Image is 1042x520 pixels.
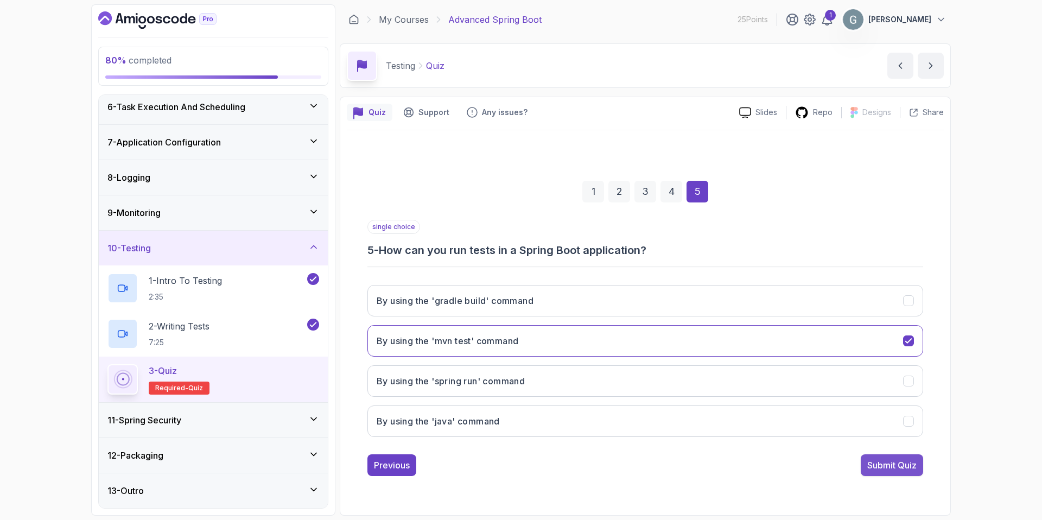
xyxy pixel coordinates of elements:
[99,231,328,265] button: 10-Testing
[107,414,181,427] h3: 11 - Spring Security
[107,100,245,113] h3: 6 - Task Execution And Scheduling
[107,319,319,349] button: 2-Writing Tests7:25
[374,459,410,472] div: Previous
[379,13,429,26] a: My Courses
[738,14,768,25] p: 25 Points
[347,104,392,121] button: quiz button
[99,473,328,508] button: 13-Outro
[660,181,682,202] div: 4
[482,107,528,118] p: Any issues?
[98,11,242,29] a: Dashboard
[107,364,319,395] button: 3-QuizRequired-quiz
[377,294,533,307] h3: By using the 'gradle build' command
[188,384,203,392] span: quiz
[105,55,126,66] span: 80 %
[107,206,161,219] h3: 9 - Monitoring
[149,320,209,333] p: 2 - Writing Tests
[687,181,708,202] div: 5
[367,220,420,234] p: single choice
[348,14,359,25] a: Dashboard
[608,181,630,202] div: 2
[377,334,518,347] h3: By using the 'mvn test' command
[418,107,449,118] p: Support
[99,438,328,473] button: 12-Packaging
[367,405,923,437] button: By using the 'java' command
[377,375,525,388] h3: By using the 'spring run' command
[105,55,171,66] span: completed
[868,14,931,25] p: [PERSON_NAME]
[386,59,415,72] p: Testing
[155,384,188,392] span: Required-
[107,484,144,497] h3: 13 - Outro
[367,325,923,357] button: By using the 'mvn test' command
[460,104,534,121] button: Feedback button
[397,104,456,121] button: Support button
[861,454,923,476] button: Submit Quiz
[368,107,386,118] p: Quiz
[149,291,222,302] p: 2:35
[843,9,863,30] img: user profile image
[367,285,923,316] button: By using the 'gradle build' command
[99,125,328,160] button: 7-Application Configuration
[149,364,177,377] p: 3 - Quiz
[825,10,836,21] div: 1
[900,107,944,118] button: Share
[107,449,163,462] h3: 12 - Packaging
[813,107,833,118] p: Repo
[99,403,328,437] button: 11-Spring Security
[107,273,319,303] button: 1-Intro To Testing2:35
[821,13,834,26] a: 1
[887,53,913,79] button: previous content
[99,195,328,230] button: 9-Monitoring
[107,171,150,184] h3: 8 - Logging
[842,9,946,30] button: user profile image[PERSON_NAME]
[448,13,542,26] p: Advanced Spring Boot
[149,337,209,348] p: 7:25
[867,459,917,472] div: Submit Quiz
[99,160,328,195] button: 8-Logging
[786,106,841,119] a: Repo
[367,365,923,397] button: By using the 'spring run' command
[634,181,656,202] div: 3
[367,454,416,476] button: Previous
[107,242,151,255] h3: 10 - Testing
[755,107,777,118] p: Slides
[377,415,500,428] h3: By using the 'java' command
[582,181,604,202] div: 1
[99,90,328,124] button: 6-Task Execution And Scheduling
[107,136,221,149] h3: 7 - Application Configuration
[862,107,891,118] p: Designs
[923,107,944,118] p: Share
[918,53,944,79] button: next content
[426,59,444,72] p: Quiz
[149,274,222,287] p: 1 - Intro To Testing
[367,243,923,258] h3: 5 - How can you run tests in a Spring Boot application?
[730,107,786,118] a: Slides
